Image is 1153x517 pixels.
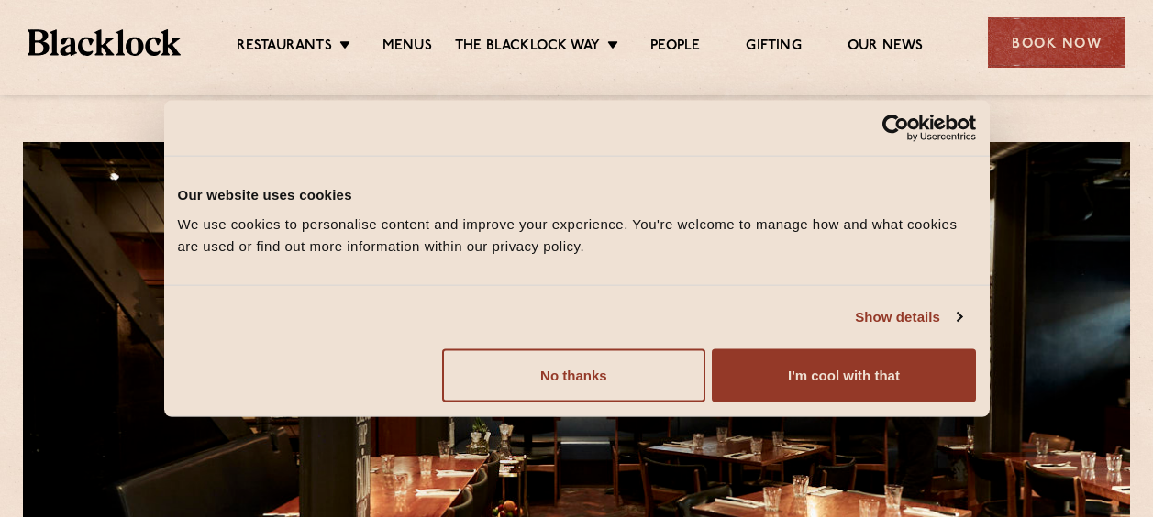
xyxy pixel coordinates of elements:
[178,213,976,257] div: We use cookies to personalise content and improve your experience. You're welcome to manage how a...
[178,184,976,206] div: Our website uses cookies
[237,38,332,58] a: Restaurants
[382,38,432,58] a: Menus
[28,29,181,55] img: BL_Textured_Logo-footer-cropped.svg
[815,115,976,142] a: Usercentrics Cookiebot - opens in a new window
[442,348,705,401] button: No thanks
[848,38,924,58] a: Our News
[650,38,700,58] a: People
[746,38,801,58] a: Gifting
[455,38,600,58] a: The Blacklock Way
[855,306,961,328] a: Show details
[712,348,975,401] button: I'm cool with that
[988,17,1125,68] div: Book Now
